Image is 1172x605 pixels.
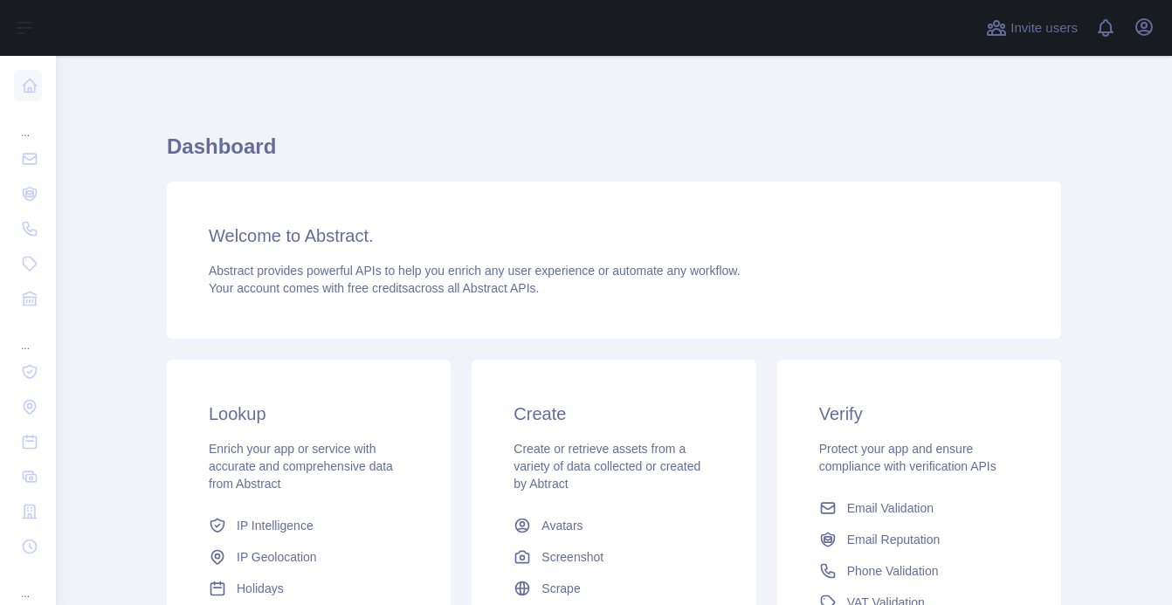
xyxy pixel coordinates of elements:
[507,573,720,604] a: Scrape
[14,566,42,601] div: ...
[847,562,939,580] span: Phone Validation
[541,548,603,566] span: Screenshot
[541,517,583,534] span: Avatars
[14,318,42,353] div: ...
[514,402,714,426] h3: Create
[237,517,314,534] span: IP Intelligence
[209,223,1019,248] h3: Welcome to Abstract.
[348,281,408,295] span: free credits
[209,442,393,491] span: Enrich your app or service with accurate and comprehensive data from Abstract
[812,555,1026,587] a: Phone Validation
[819,402,1019,426] h3: Verify
[812,524,1026,555] a: Email Reputation
[202,510,416,541] a: IP Intelligence
[167,133,1061,175] h1: Dashboard
[507,541,720,573] a: Screenshot
[209,402,409,426] h3: Lookup
[209,281,539,295] span: Your account comes with across all Abstract APIs.
[507,510,720,541] a: Avatars
[202,573,416,604] a: Holidays
[541,580,580,597] span: Scrape
[202,541,416,573] a: IP Geolocation
[847,531,941,548] span: Email Reputation
[209,264,741,278] span: Abstract provides powerful APIs to help you enrich any user experience or automate any workflow.
[819,442,996,473] span: Protect your app and ensure compliance with verification APIs
[14,105,42,140] div: ...
[982,14,1081,42] button: Invite users
[1010,18,1078,38] span: Invite users
[237,580,284,597] span: Holidays
[514,442,700,491] span: Create or retrieve assets from a variety of data collected or created by Abtract
[812,492,1026,524] a: Email Validation
[847,499,934,517] span: Email Validation
[237,548,317,566] span: IP Geolocation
